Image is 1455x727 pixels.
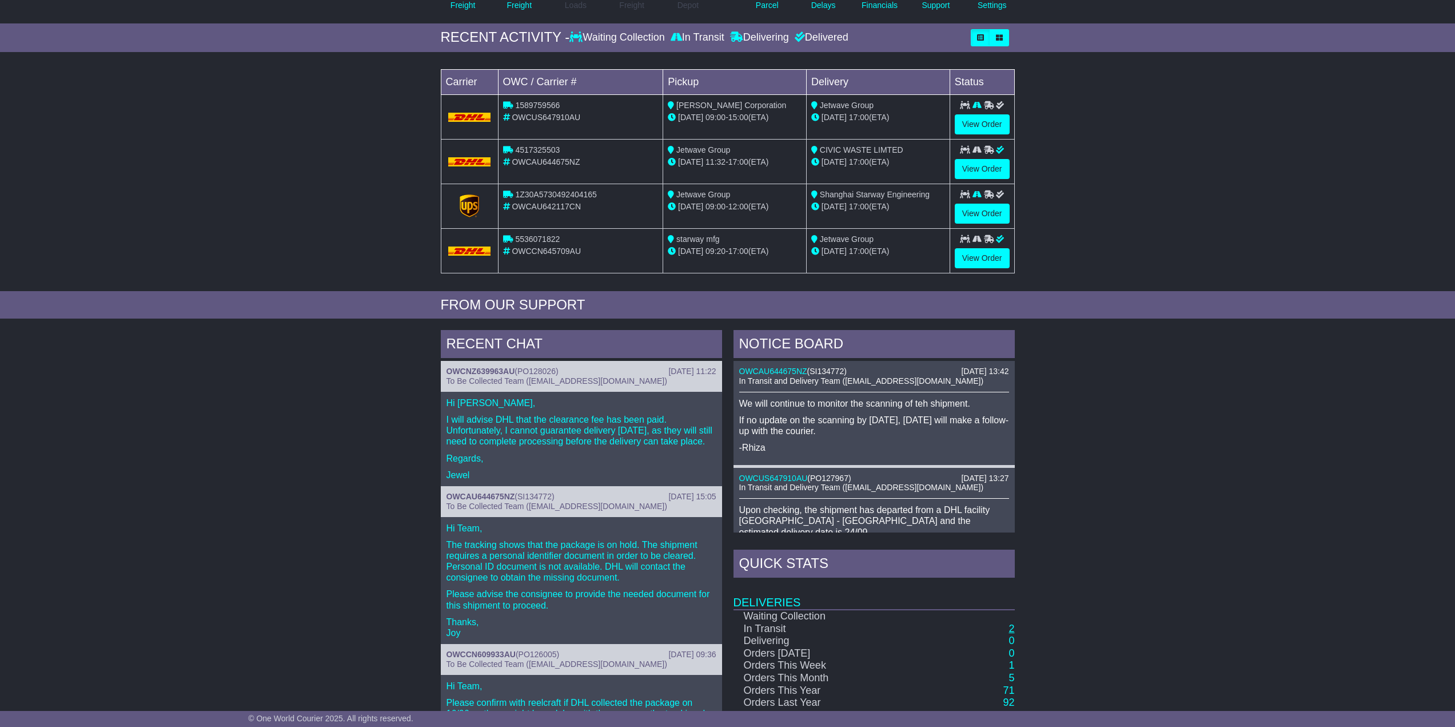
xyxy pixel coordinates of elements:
[663,69,807,94] td: Pickup
[849,157,869,166] span: 17:00
[739,398,1009,409] p: We will continue to monitor the scanning of teh shipment.
[705,202,725,211] span: 09:00
[668,156,802,168] div: - (ETA)
[447,492,515,501] a: OWCAU644675NZ
[676,190,730,199] span: Jetwave Group
[806,69,950,94] td: Delivery
[668,31,727,44] div: In Transit
[811,112,945,124] div: (ETA)
[678,247,703,256] span: [DATE]
[705,113,725,122] span: 09:00
[569,31,667,44] div: Waiting Collection
[441,297,1015,313] div: FROM OUR SUPPORT
[1003,685,1014,696] a: 71
[668,367,716,376] div: [DATE] 11:22
[447,523,716,534] p: Hi Team,
[447,650,716,660] div: ( )
[447,681,716,692] p: Hi Team,
[734,550,1015,581] div: Quick Stats
[811,201,945,213] div: (ETA)
[734,623,904,635] td: In Transit
[1008,635,1014,646] a: 0
[248,714,413,723] span: © One World Courier 2025. All rights reserved.
[512,202,581,211] span: OWCAU642117CN
[512,157,580,166] span: OWCAU644675NZ
[517,367,556,376] span: PO128026
[668,650,716,660] div: [DATE] 09:36
[447,660,667,669] span: To Be Collected Team ([EMAIL_ADDRESS][DOMAIN_NAME])
[734,685,904,697] td: Orders This Year
[515,190,596,199] span: 1Z30A5730492404165
[810,367,844,376] span: SI134772
[1008,660,1014,671] a: 1
[447,650,516,659] a: OWCCN609933AU
[739,376,984,386] span: In Transit and Delivery Team ([EMAIL_ADDRESS][DOMAIN_NAME])
[448,157,491,166] img: DHL.png
[734,647,904,660] td: Orders [DATE]
[849,113,869,122] span: 17:00
[961,367,1008,376] div: [DATE] 13:42
[447,414,716,447] p: I will advise DHL that the clearance fee has been paid. Unfortunately, I cannot guarantee deliver...
[739,415,1009,436] p: If no update on the scanning by [DATE], [DATE] will make a follow-up with the courier.
[810,474,848,483] span: PO127967
[820,145,903,154] span: CIVIC WASTE LIMTED
[734,672,904,685] td: Orders This Month
[447,492,716,502] div: ( )
[849,202,869,211] span: 17:00
[728,157,748,166] span: 17:00
[728,113,748,122] span: 15:00
[822,157,847,166] span: [DATE]
[811,156,945,168] div: (ETA)
[739,367,807,376] a: OWCAU644675NZ
[447,367,716,376] div: ( )
[517,492,552,501] span: SI134772
[739,483,984,492] span: In Transit and Delivery Team ([EMAIL_ADDRESS][DOMAIN_NAME])
[498,69,663,94] td: OWC / Carrier #
[739,367,1009,376] div: ( )
[447,502,667,511] span: To Be Collected Team ([EMAIL_ADDRESS][DOMAIN_NAME])
[734,697,904,709] td: Orders Last Year
[1003,697,1014,708] a: 92
[447,367,515,376] a: OWCNZ639963AU
[950,69,1014,94] td: Status
[739,504,1009,538] p: Upon checking, the shipment has departed from a DHL facility [GEOGRAPHIC_DATA] - [GEOGRAPHIC_DATA...
[734,581,1015,610] td: Deliveries
[822,202,847,211] span: [DATE]
[515,235,560,244] span: 5536071822
[822,247,847,256] span: [DATE]
[441,69,498,94] td: Carrier
[961,474,1008,483] div: [DATE] 13:27
[792,31,848,44] div: Delivered
[447,398,716,408] p: Hi [PERSON_NAME],
[676,101,786,110] span: [PERSON_NAME] Corporation
[441,330,722,361] div: RECENT CHAT
[727,31,792,44] div: Delivering
[678,202,703,211] span: [DATE]
[739,442,1009,453] p: -Rhiza
[447,453,716,464] p: Regards,
[1008,623,1014,634] a: 2
[519,650,557,659] span: PO126005
[515,145,560,154] span: 4517325503
[734,610,904,623] td: Waiting Collection
[955,248,1010,268] a: View Order
[820,101,874,110] span: Jetwave Group
[448,247,491,256] img: DHL.png
[515,101,560,110] span: 1589759566
[955,114,1010,134] a: View Order
[441,29,570,46] div: RECENT ACTIVITY -
[728,247,748,256] span: 17:00
[820,235,874,244] span: Jetwave Group
[676,235,719,244] span: starway mfg
[1008,672,1014,684] a: 5
[849,247,869,256] span: 17:00
[705,157,725,166] span: 11:32
[955,204,1010,224] a: View Order
[734,635,904,647] td: Delivering
[447,617,716,638] p: Thanks, Joy
[739,474,808,483] a: OWCUS647910AU
[678,157,703,166] span: [DATE]
[739,474,1009,483] div: ( )
[820,190,930,199] span: Shanghai Starway Engineering
[512,247,581,256] span: OWCCN645709AU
